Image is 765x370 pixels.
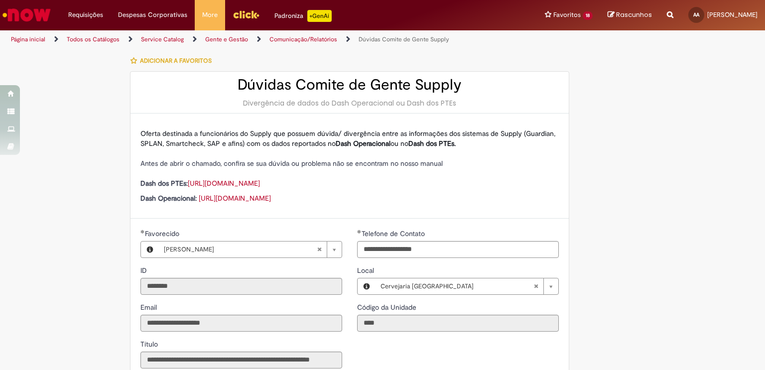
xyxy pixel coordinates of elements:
[140,339,160,349] label: Somente leitura - Título
[408,139,456,148] strong: Dash dos PTEs.
[312,242,327,257] abbr: Limpar campo Favorecido
[118,10,187,20] span: Despesas Corporativas
[336,139,390,148] strong: Dash Operacional
[140,98,559,108] div: Divergência de dados do Dash Operacional ou Dash dos PTEs
[67,35,120,43] a: Todos os Catálogos
[141,35,184,43] a: Service Catalog
[140,278,342,295] input: ID
[357,302,418,312] label: Somente leitura - Código da Unidade
[608,10,652,20] a: Rascunhos
[616,10,652,19] span: Rascunhos
[269,35,337,43] a: Comunicação/Relatórios
[357,315,559,332] input: Código da Unidade
[140,303,159,312] span: Somente leitura - Email
[7,30,503,49] ul: Trilhas de página
[362,229,427,238] span: Telefone de Contato
[233,7,259,22] img: click_logo_yellow_360x200.png
[307,10,332,22] p: +GenAi
[140,230,145,234] span: Obrigatório Preenchido
[357,266,376,275] span: Local
[145,229,181,238] span: Favorecido, Ana Luiza Salgado de Abreu
[140,352,342,369] input: Título
[140,57,212,65] span: Adicionar a Favoritos
[68,10,103,20] span: Requisições
[188,179,260,188] a: [URL][DOMAIN_NAME]
[205,35,248,43] a: Gente e Gestão
[528,278,543,294] abbr: Limpar campo Local
[358,278,376,294] button: Local, Visualizar este registro Cervejaria Minas Gerais
[140,340,160,349] span: Somente leitura - Título
[130,50,217,71] button: Adicionar a Favoritos
[553,10,581,20] span: Favoritos
[274,10,332,22] div: Padroniza
[583,11,593,20] span: 18
[140,265,149,275] label: Somente leitura - ID
[357,241,559,258] input: Telefone de Contato
[141,242,159,257] button: Favorecido, Visualizar este registro Ana Luiza Salgado de Abreu
[357,230,362,234] span: Obrigatório Preenchido
[140,129,555,148] span: Oferta destinada a funcionários do Supply que possuem dúvida/ divergência entre as informações do...
[140,77,559,93] h2: Dúvidas Comite de Gente Supply
[376,278,558,294] a: Cervejaria [GEOGRAPHIC_DATA]Limpar campo Local
[707,10,758,19] span: [PERSON_NAME]
[164,242,317,257] span: [PERSON_NAME]
[381,278,533,294] span: Cervejaria [GEOGRAPHIC_DATA]
[140,194,197,203] strong: Dash Operacional:
[140,266,149,275] span: Somente leitura - ID
[140,302,159,312] label: Somente leitura - Email
[1,5,52,25] img: ServiceNow
[693,11,699,18] span: AA
[11,35,45,43] a: Página inicial
[159,242,342,257] a: [PERSON_NAME]Limpar campo Favorecido
[140,315,342,332] input: Email
[359,35,449,43] a: Dúvidas Comite de Gente Supply
[140,159,443,168] span: Antes de abrir o chamado, confira se sua dúvida ou problema não se encontram no nosso manual
[199,194,271,203] a: [URL][DOMAIN_NAME]
[357,303,418,312] span: Somente leitura - Código da Unidade
[202,10,218,20] span: More
[140,179,188,188] strong: Dash dos PTEs:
